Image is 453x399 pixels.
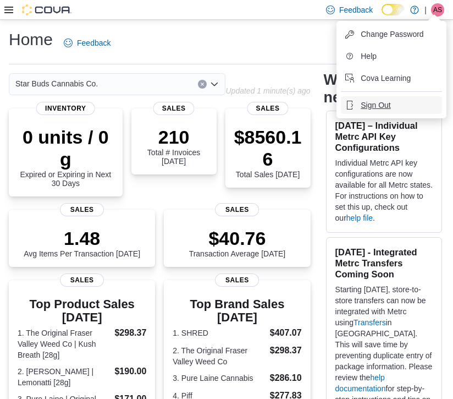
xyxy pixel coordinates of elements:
span: Cova Learning [361,73,411,84]
span: Sales [60,274,104,287]
span: Star Buds Cannabis Co. [15,77,98,90]
p: | [424,3,427,17]
p: 210 [140,126,208,148]
h3: [DATE] - Integrated Metrc Transfers Coming Soon [335,247,433,280]
dd: $298.37 [270,344,302,357]
span: Change Password [361,29,423,40]
dt: 3. Pure Laine Cannabis [173,373,265,384]
div: Avg Items Per Transaction [DATE] [24,227,140,258]
dd: $190.00 [114,365,146,378]
button: Sign Out [341,96,442,114]
img: Cova [22,4,71,15]
span: Sales [153,102,195,115]
span: Sign Out [361,100,390,111]
span: Sales [216,274,259,287]
h3: [DATE] – Individual Metrc API Key Configurations [335,120,433,153]
a: Feedback [59,32,115,54]
span: AS [433,3,442,17]
h3: Top Product Sales [DATE] [18,298,146,324]
button: Help [341,47,442,65]
a: Transfers [353,318,386,327]
input: Dark Mode [382,4,405,15]
p: Updated 1 minute(s) ago [225,86,310,95]
div: Expired or Expiring in Next 30 Days [18,126,114,188]
div: Transaction Average [DATE] [189,227,286,258]
span: Feedback [77,37,111,48]
dd: $298.37 [114,326,146,340]
p: $8560.16 [234,126,302,170]
div: Amanda Styka [431,3,444,17]
dt: 2. [PERSON_NAME] | Lemonatti [28g] [18,366,110,388]
dt: 2. The Original Fraser Valley Weed Co [173,345,265,367]
h2: What's new [324,71,399,106]
p: Individual Metrc API key configurations are now available for all Metrc states. For instructions ... [335,157,433,223]
button: Cova Learning [341,69,442,87]
button: Open list of options [210,80,219,89]
span: Sales [247,102,289,115]
span: Sales [216,203,259,216]
button: Clear input [198,80,207,89]
dt: 1. The Original Fraser Valley Weed Co | Kush Breath [28g] [18,327,110,360]
p: 1.48 [24,227,140,249]
span: Help [361,51,377,62]
a: help file [346,214,373,222]
span: Sales [60,203,104,216]
p: 0 units / 0 g [18,126,114,170]
dt: 1. SHRED [173,327,265,338]
div: Total Sales [DATE] [234,126,302,179]
dd: $286.10 [270,371,302,385]
h1: Home [9,29,53,51]
span: Feedback [339,4,373,15]
button: Change Password [341,25,442,43]
dd: $407.07 [270,326,302,340]
p: $40.76 [189,227,286,249]
h3: Top Brand Sales [DATE] [173,298,301,324]
span: Inventory [36,102,95,115]
div: Total # Invoices [DATE] [140,126,208,166]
